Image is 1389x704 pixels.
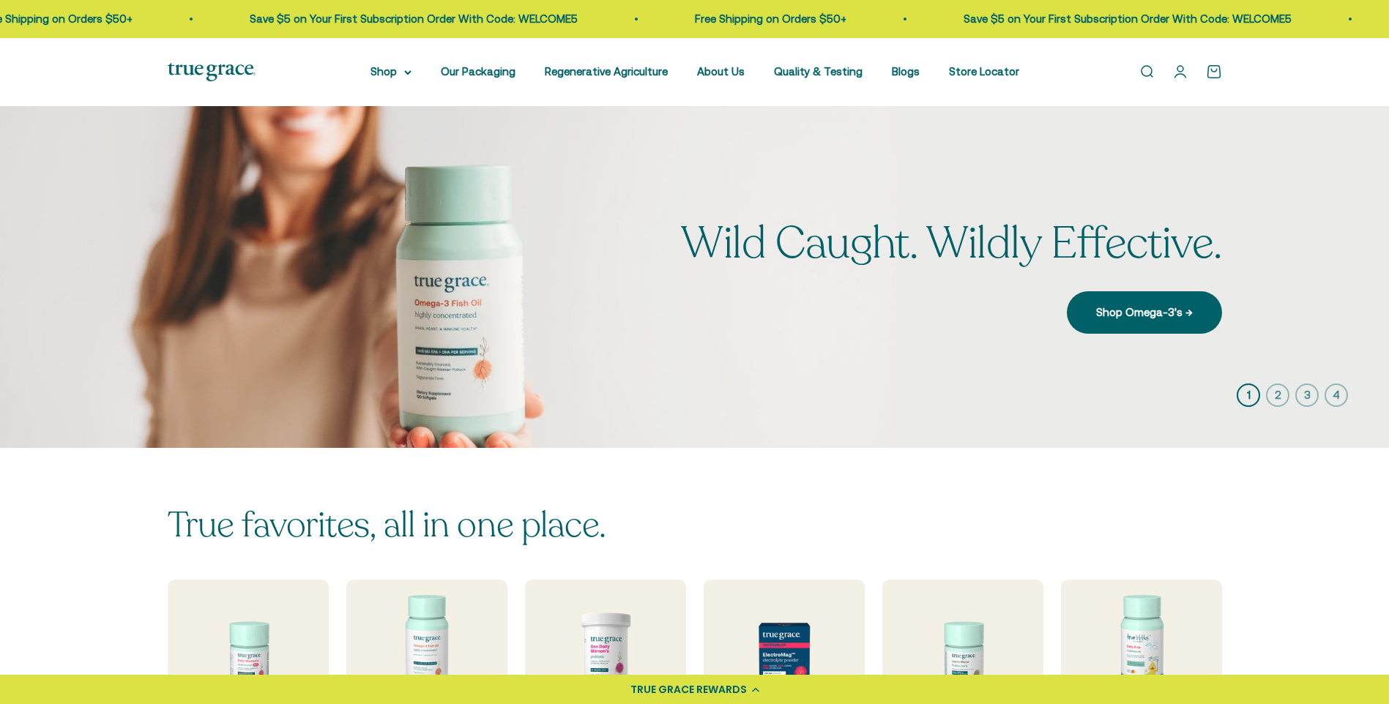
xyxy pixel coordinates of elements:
p: Save $5 on Your First Subscription Order With Code: WELCOME5 [246,10,574,28]
div: TRUE GRACE REWARDS [630,682,747,697]
a: Regenerative Agriculture [545,65,668,78]
button: 1 [1237,383,1260,407]
button: 4 [1325,383,1348,407]
a: Store Locator [949,65,1019,78]
a: Free Shipping on Orders $50+ [691,12,843,25]
button: 2 [1266,383,1289,407]
p: Save $5 on Your First Subscription Order With Code: WELCOME5 [960,10,1288,28]
button: 3 [1295,383,1319,407]
split-lines: Wild Caught. Wildly Effective. [681,214,1221,274]
a: Our Packaging [441,65,515,78]
a: Quality & Testing [774,65,863,78]
a: Shop Omega-3's → [1067,291,1222,334]
a: Blogs [892,65,920,78]
summary: Shop [370,63,412,80]
a: About Us [697,65,745,78]
split-lines: True favorites, all in one place. [168,501,606,549]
